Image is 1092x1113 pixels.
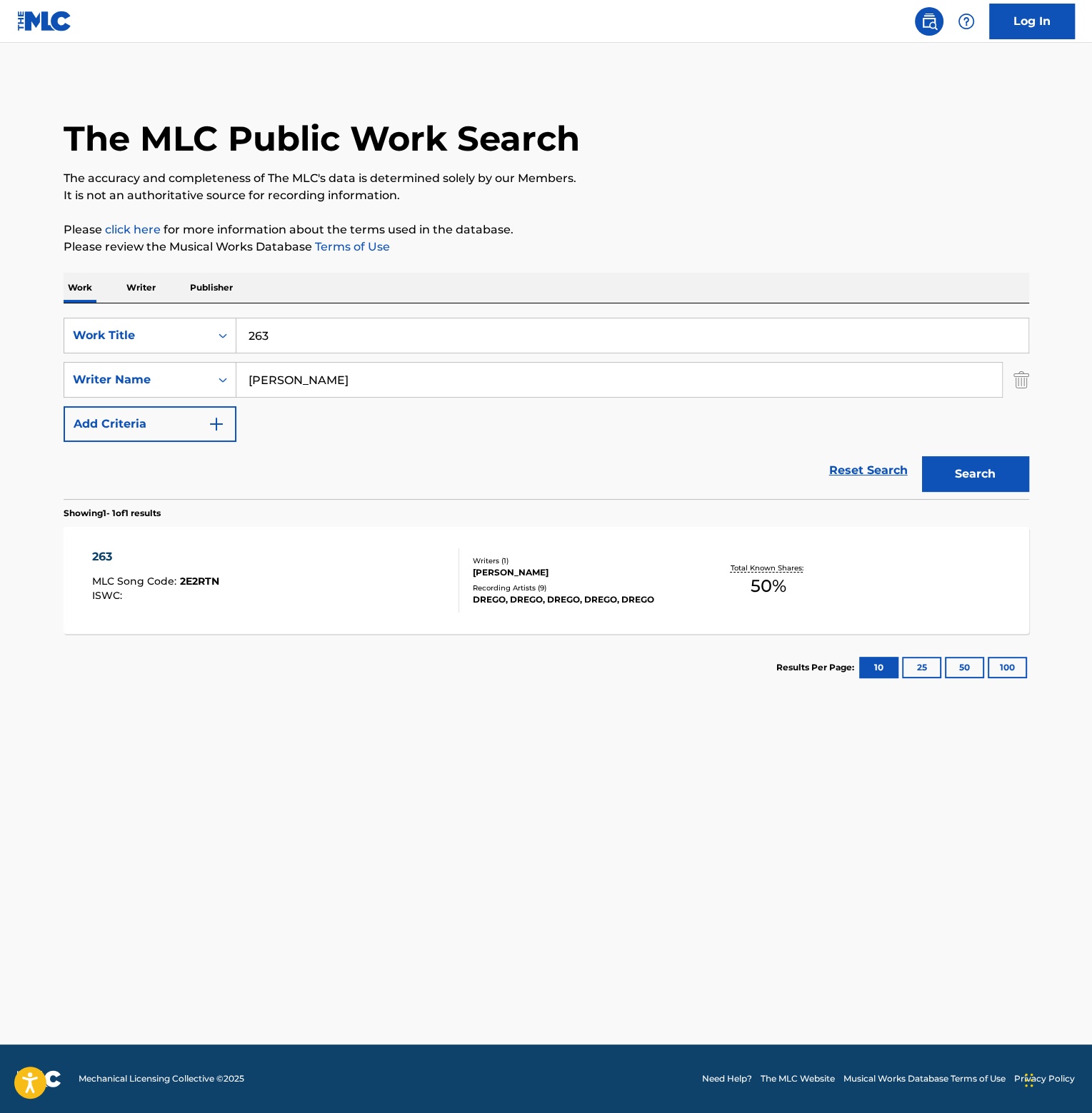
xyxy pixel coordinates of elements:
[64,507,161,520] p: Showing 1 - 1 of 1 results
[1014,1072,1075,1085] a: Privacy Policy
[1025,1059,1033,1102] div: Drag
[64,238,1029,256] p: Please review the Musical Works Database
[17,11,72,31] img: MLC Logo
[988,657,1027,678] button: 100
[473,566,688,579] div: [PERSON_NAME]
[843,1072,1006,1085] a: Musical Works Database Terms of Use
[902,657,941,678] button: 25
[92,589,126,602] span: ISWC :
[473,593,688,606] div: DREGO, DREGO, DREGO, DREGO, DREGO
[73,327,201,344] div: Work Title
[122,273,160,303] p: Writer
[702,1072,752,1085] a: Need Help?
[1021,1044,1092,1113] iframe: Chat Widget
[922,456,1029,492] button: Search
[64,170,1029,187] p: The accuracy and completeness of The MLC's data is determined solely by our Members.
[105,223,161,236] a: click here
[751,573,786,599] span: 50 %
[312,240,390,253] a: Terms of Use
[186,273,237,303] p: Publisher
[92,548,219,565] div: 263
[822,455,915,486] a: Reset Search
[776,661,858,674] p: Results Per Page:
[915,7,943,36] a: Public Search
[473,555,688,566] div: Writers ( 1 )
[1013,362,1029,398] img: Delete Criterion
[17,1070,61,1087] img: logo
[73,371,201,388] div: Writer Name
[92,575,180,588] span: MLC Song Code :
[64,527,1029,634] a: 263MLC Song Code:2E2RTNISWC:Writers (1)[PERSON_NAME]Recording Artists (9)DREGO, DREGO, DREGO, DRE...
[731,563,807,573] p: Total Known Shares:
[64,318,1029,499] form: Search Form
[761,1072,835,1085] a: The MLC Website
[64,187,1029,204] p: It is not an authoritative source for recording information.
[64,406,236,442] button: Add Criteria
[180,575,219,588] span: 2E2RTN
[79,1072,244,1085] span: Mechanical Licensing Collective © 2025
[208,416,225,433] img: 9d2ae6d4665cec9f34b9.svg
[945,657,984,678] button: 50
[473,583,688,593] div: Recording Artists ( 9 )
[952,7,981,36] div: Help
[989,4,1075,39] a: Log In
[64,221,1029,238] p: Please for more information about the terms used in the database.
[64,273,96,303] p: Work
[859,657,898,678] button: 10
[64,117,580,160] h1: The MLC Public Work Search
[958,13,975,30] img: help
[921,13,938,30] img: search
